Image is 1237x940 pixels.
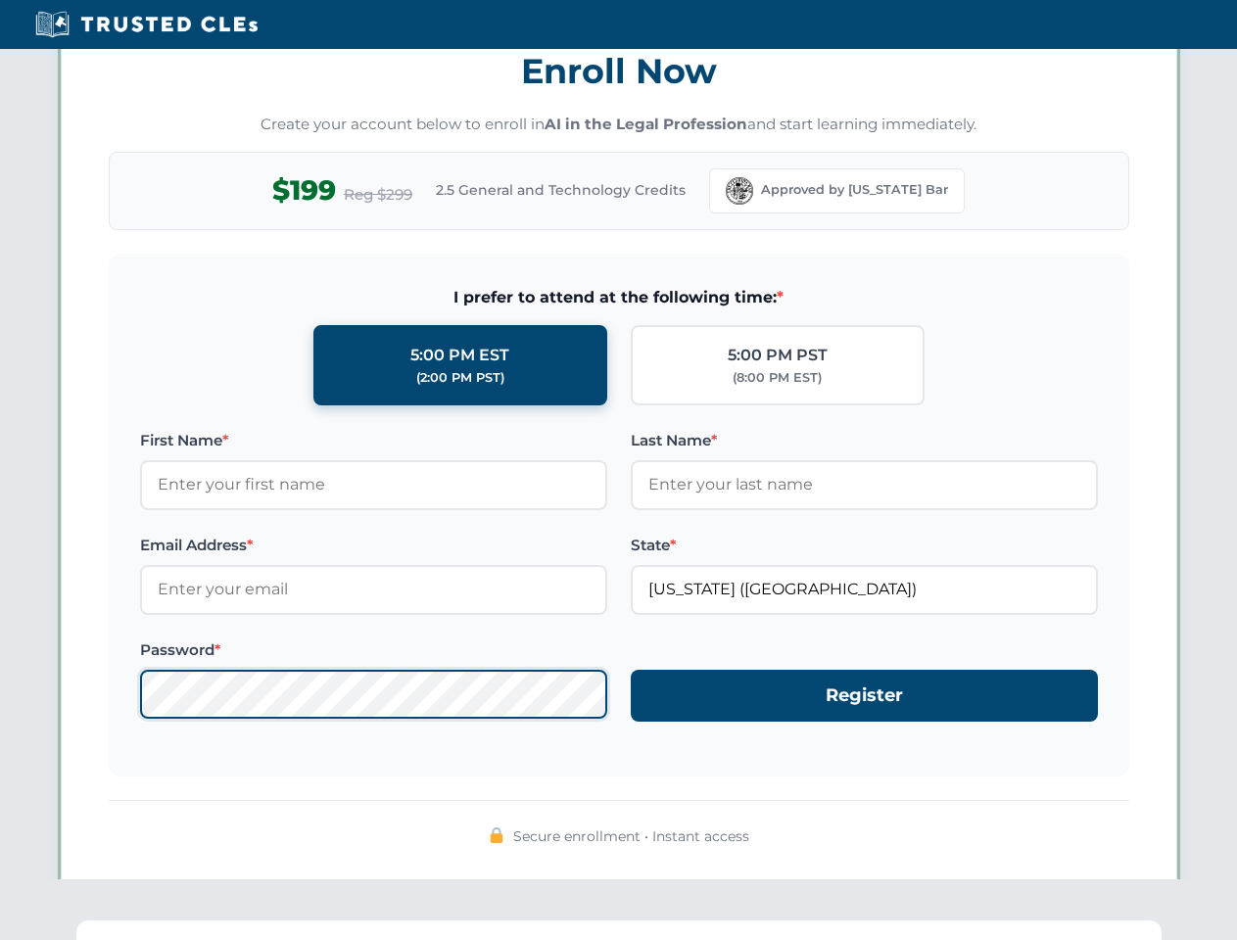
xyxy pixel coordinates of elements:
[29,10,263,39] img: Trusted CLEs
[631,534,1098,557] label: State
[140,460,607,509] input: Enter your first name
[631,565,1098,614] input: Florida (FL)
[109,40,1129,102] h3: Enroll Now
[140,429,607,452] label: First Name
[140,534,607,557] label: Email Address
[761,180,948,200] span: Approved by [US_STATE] Bar
[631,460,1098,509] input: Enter your last name
[733,368,822,388] div: (8:00 PM EST)
[728,343,828,368] div: 5:00 PM PST
[489,827,504,843] img: 🔒
[545,115,747,133] strong: AI in the Legal Profession
[272,168,336,212] span: $199
[631,670,1098,722] button: Register
[436,179,686,201] span: 2.5 General and Technology Credits
[410,343,509,368] div: 5:00 PM EST
[416,368,504,388] div: (2:00 PM PST)
[631,429,1098,452] label: Last Name
[140,285,1098,310] span: I prefer to attend at the following time:
[140,565,607,614] input: Enter your email
[513,825,749,847] span: Secure enrollment • Instant access
[140,638,607,662] label: Password
[726,177,753,205] img: Florida Bar
[344,183,412,207] span: Reg $299
[109,114,1129,136] p: Create your account below to enroll in and start learning immediately.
